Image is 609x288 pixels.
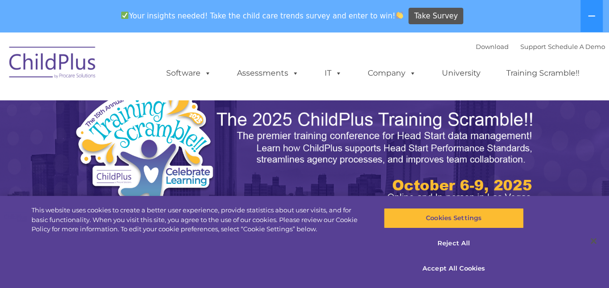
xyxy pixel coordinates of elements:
[432,64,490,83] a: University
[396,12,403,19] img: 👏
[497,64,589,83] a: Training Scramble!!
[117,6,407,25] span: Your insights needed! Take the child care trends survey and enter to win!
[583,230,604,252] button: Close
[476,43,605,50] font: |
[315,64,352,83] a: IT
[358,64,426,83] a: Company
[135,104,176,111] span: Phone number
[414,8,458,25] span: Take Survey
[384,208,524,228] button: Cookies Settings
[227,64,309,83] a: Assessments
[476,43,509,50] a: Download
[121,12,128,19] img: ✅
[384,258,524,278] button: Accept All Cookies
[384,233,524,254] button: Reject All
[520,43,546,50] a: Support
[31,206,365,234] div: This website uses cookies to create a better user experience, provide statistics about user visit...
[4,40,101,88] img: ChildPlus by Procare Solutions
[408,8,463,25] a: Take Survey
[156,64,221,83] a: Software
[548,43,605,50] a: Schedule A Demo
[135,64,164,71] span: Last name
